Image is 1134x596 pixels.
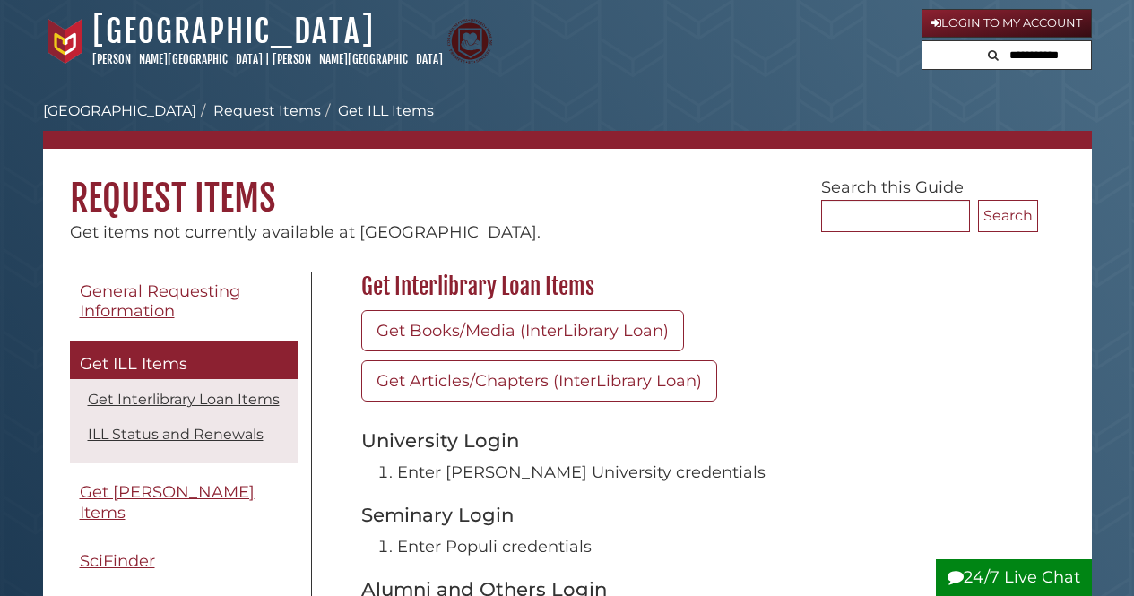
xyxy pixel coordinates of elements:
a: Login to My Account [922,9,1092,38]
a: General Requesting Information [70,272,298,332]
span: Get items not currently available at [GEOGRAPHIC_DATA]. [70,222,541,242]
a: [PERSON_NAME][GEOGRAPHIC_DATA] [92,52,263,66]
i: Search [988,49,999,61]
span: | [265,52,270,66]
a: Request Items [213,102,321,119]
a: [GEOGRAPHIC_DATA] [43,102,196,119]
h3: University Login [361,428,1029,452]
a: Get Articles/Chapters (InterLibrary Loan) [361,360,717,402]
li: Enter Populi credentials [397,535,1029,559]
span: General Requesting Information [80,281,240,322]
a: Get [PERSON_NAME] Items [70,472,298,532]
a: ILL Status and Renewals [88,426,264,443]
a: Get ILL Items [70,341,298,380]
a: Get Books/Media (InterLibrary Loan) [361,310,684,351]
h3: Seminary Login [361,503,1029,526]
img: Calvin Theological Seminary [447,19,492,64]
a: SciFinder [70,541,298,582]
button: Search [978,200,1038,232]
div: Guide Pages [70,272,298,591]
h2: Get Interlibrary Loan Items [352,272,1038,301]
span: Get [PERSON_NAME] Items [80,482,255,523]
nav: breadcrumb [43,100,1092,149]
li: Enter [PERSON_NAME] University credentials [397,461,1029,485]
li: Get ILL Items [321,100,434,122]
button: 24/7 Live Chat [936,559,1092,596]
h1: Request Items [43,149,1092,220]
span: Get ILL Items [80,354,187,374]
img: Calvin University [43,19,88,64]
span: SciFinder [80,551,155,571]
a: Get Interlibrary Loan Items [88,391,280,408]
a: [GEOGRAPHIC_DATA] [92,12,375,51]
a: [PERSON_NAME][GEOGRAPHIC_DATA] [273,52,443,66]
button: Search [983,41,1004,65]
